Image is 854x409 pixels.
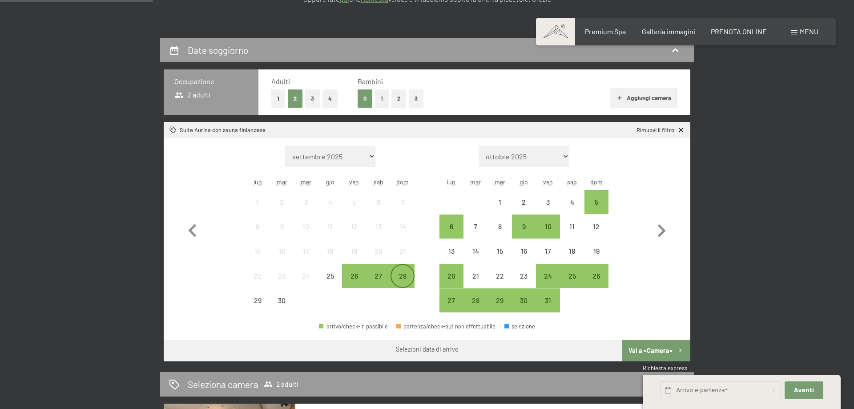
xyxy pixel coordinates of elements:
div: Sat Oct 25 2025 [560,264,584,288]
div: 2 [270,198,293,221]
div: 15 [246,247,269,270]
abbr: domenica [396,178,409,186]
div: arrivo/check-in non effettuabile [512,190,536,214]
div: Mon Sep 15 2025 [246,239,270,263]
div: arrivo/check-in non effettuabile [342,215,366,239]
h2: Seleziona camera [188,378,258,391]
div: Wed Oct 01 2025 [487,190,512,214]
div: 12 [585,223,608,245]
div: Sun Sep 28 2025 [391,264,415,288]
div: 10 [295,223,317,245]
span: PRENOTA ONLINE [711,27,767,36]
div: 30 [513,297,535,319]
div: Sat Sep 27 2025 [367,264,391,288]
div: 16 [513,247,535,270]
div: Selezioni data di arrivo [396,345,459,354]
div: 6 [367,198,390,221]
button: 2 [391,89,406,108]
div: Sat Sep 13 2025 [367,215,391,239]
div: 4 [561,198,583,221]
div: Tue Sep 09 2025 [270,215,294,239]
abbr: martedì [277,178,287,186]
div: 15 [488,247,511,270]
div: Fri Oct 17 2025 [536,239,560,263]
div: 23 [270,272,293,295]
div: 11 [561,223,583,245]
div: Sun Oct 05 2025 [584,190,608,214]
div: Tue Sep 16 2025 [270,239,294,263]
div: 14 [391,223,414,245]
div: arrivo/check-in possibile [342,264,366,288]
div: 17 [537,247,559,270]
div: Sun Sep 07 2025 [391,190,415,214]
div: 14 [464,247,487,270]
div: 22 [246,272,269,295]
div: Fri Sep 26 2025 [342,264,366,288]
div: Thu Sep 11 2025 [318,215,342,239]
div: 25 [319,272,341,295]
div: arrivo/check-in possibile [560,264,584,288]
div: Sat Oct 11 2025 [560,215,584,239]
abbr: lunedì [254,178,262,186]
abbr: sabato [567,178,577,186]
div: Thu Sep 04 2025 [318,190,342,214]
div: Sun Sep 14 2025 [391,215,415,239]
div: selezione [504,324,536,329]
div: Fri Sep 19 2025 [342,239,366,263]
div: 3 [295,198,317,221]
button: Vai a «Camera» [622,340,690,361]
div: arrivo/check-in possibile [536,264,560,288]
div: 20 [440,272,463,295]
div: 1 [488,198,511,221]
div: arrivo/check-in non effettuabile [246,264,270,288]
div: Thu Sep 25 2025 [318,264,342,288]
span: 2 adulti [174,90,210,100]
div: 20 [367,247,390,270]
div: arrivo/check-in non effettuabile [487,264,512,288]
div: Thu Oct 02 2025 [512,190,536,214]
div: 21 [464,272,487,295]
div: Tue Oct 07 2025 [463,215,487,239]
div: arrivo/check-in non effettuabile [367,215,391,239]
div: 2 [513,198,535,221]
div: 18 [561,247,583,270]
div: arrivo/check-in non effettuabile [367,190,391,214]
div: 5 [585,198,608,221]
div: arrivo/check-in possibile [439,264,463,288]
div: Thu Oct 23 2025 [512,264,536,288]
div: 22 [488,272,511,295]
div: Mon Sep 29 2025 [246,288,270,312]
div: arrivo/check-in non effettuabile [246,288,270,312]
div: 27 [367,272,390,295]
div: partenza/check-out non effettuabile [396,324,496,329]
div: arrivo/check-in possibile [487,288,512,312]
div: 25 [561,272,583,295]
div: Thu Oct 09 2025 [512,215,536,239]
div: 8 [246,223,269,245]
span: Adulti [271,77,290,85]
div: 6 [440,223,463,245]
button: 2 [288,89,302,108]
div: arrivo/check-in non effettuabile [487,239,512,263]
div: arrivo/check-in non effettuabile [246,239,270,263]
a: Galleria immagini [642,27,695,36]
div: arrivo/check-in possibile [319,324,388,329]
abbr: giovedì [520,178,528,186]
div: 26 [585,272,608,295]
div: Wed Oct 15 2025 [487,239,512,263]
div: arrivo/check-in non effettuabile [536,239,560,263]
div: arrivo/check-in possibile [439,215,463,239]
svg: Camera [169,126,177,134]
div: Mon Oct 13 2025 [439,239,463,263]
div: Tue Sep 23 2025 [270,264,294,288]
div: Thu Oct 30 2025 [512,288,536,312]
div: arrivo/check-in possibile [463,288,487,312]
div: Sat Sep 06 2025 [367,190,391,214]
button: 1 [375,89,389,108]
h2: Date soggiorno [188,45,248,56]
div: Sat Oct 18 2025 [560,239,584,263]
div: Thu Oct 16 2025 [512,239,536,263]
abbr: venerdì [349,178,359,186]
div: 31 [537,297,559,319]
div: Fri Sep 05 2025 [342,190,366,214]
